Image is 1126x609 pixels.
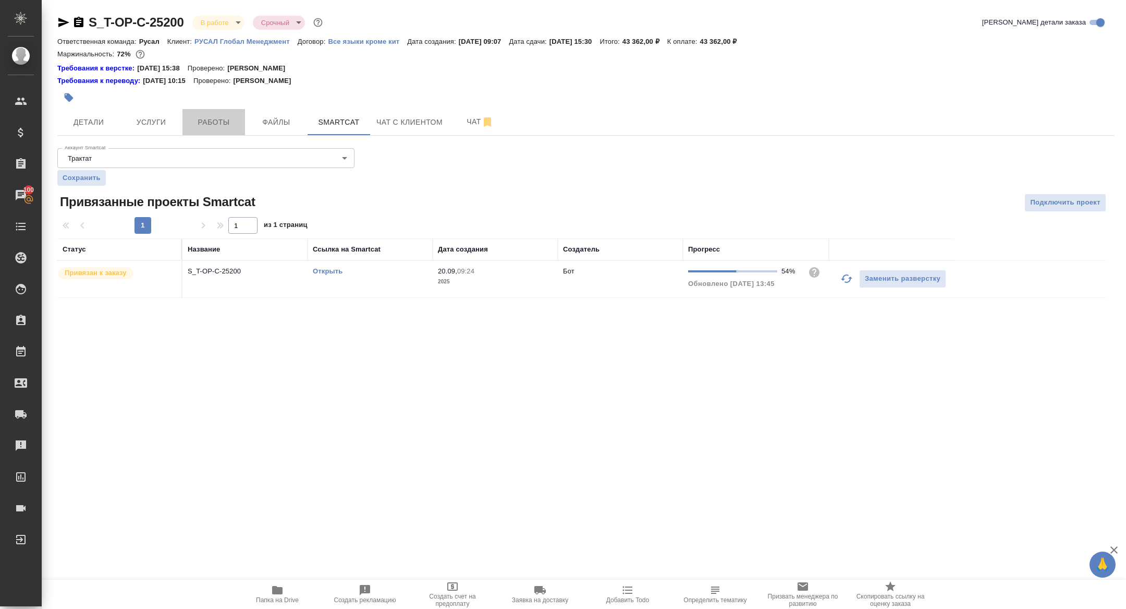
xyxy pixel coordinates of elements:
[3,182,39,208] a: 100
[376,116,443,129] span: Чат с клиентом
[251,116,301,129] span: Файлы
[188,63,228,74] p: Проверено:
[455,115,505,128] span: Чат
[253,16,305,30] div: В работе
[334,596,396,604] span: Создать рекламацию
[72,16,85,29] button: Скопировать ссылку
[847,580,934,609] button: Скопировать ссылку на оценку заказа
[256,596,299,604] span: Папка на Drive
[759,580,847,609] button: Призвать менеджера по развитию
[65,268,127,278] p: Привязан к заказу
[57,76,143,86] div: Нажми, чтобы открыть папку с инструкцией
[781,266,800,277] div: 54%
[563,267,574,275] p: Бот
[407,38,458,45] p: Дата создания:
[57,38,139,45] p: Ответственная команда:
[227,63,293,74] p: [PERSON_NAME]
[167,38,194,45] p: Клиент:
[258,18,292,27] button: Срочный
[193,76,234,86] p: Проверено:
[415,593,490,607] span: Создать счет на предоплату
[496,580,584,609] button: Заявка на доставку
[57,50,117,58] p: Маржинальность:
[321,580,409,609] button: Создать рекламацию
[57,86,80,109] button: Добавить тэг
[298,38,328,45] p: Договор:
[328,37,407,45] a: Все языки кроме кит
[64,116,114,129] span: Детали
[622,38,667,45] p: 43 362,00 ₽
[57,16,70,29] button: Скопировать ссылку для ЯМессенджера
[139,38,167,45] p: Русал
[57,148,354,168] div: Трактат
[65,154,95,163] button: Трактат
[409,580,496,609] button: Создать счет на предоплату
[982,17,1086,28] span: [PERSON_NAME] детали заказа
[688,280,775,288] span: Обновлено [DATE] 13:45
[599,38,622,45] p: Итого:
[57,194,255,210] span: Привязанные проекты Smartcat
[865,273,940,285] span: Заменить разверстку
[126,116,176,129] span: Услуги
[584,580,671,609] button: Добавить Todo
[192,16,244,30] div: В работе
[313,267,342,275] a: Открыть
[328,38,407,45] p: Все языки кроме кит
[1094,554,1111,576] span: 🙏
[549,38,600,45] p: [DATE] 15:30
[459,38,509,45] p: [DATE] 09:07
[1030,197,1100,209] span: Подключить проект
[700,38,745,45] p: 43 362,00 ₽
[63,173,101,183] span: Сохранить
[438,267,457,275] p: 20.09,
[233,76,299,86] p: [PERSON_NAME]
[264,219,308,234] span: из 1 страниц
[765,593,840,607] span: Призвать менеджера по развитию
[438,244,488,255] div: Дата создания
[1024,194,1106,212] button: Подключить проект
[563,244,599,255] div: Создатель
[457,267,474,275] p: 09:24
[57,170,106,186] button: Сохранить
[667,38,700,45] p: К оплате:
[143,76,193,86] p: [DATE] 10:15
[89,15,184,29] a: S_T-OP-C-25200
[234,580,321,609] button: Папка на Drive
[189,116,239,129] span: Работы
[438,277,553,287] p: 2025
[57,63,137,74] a: Требования к верстке:
[63,244,86,255] div: Статус
[57,63,137,74] div: Нажми, чтобы открыть папку с инструкцией
[683,596,746,604] span: Определить тематику
[188,244,220,255] div: Название
[117,50,133,58] p: 72%
[57,76,143,86] a: Требования к переводу:
[859,270,946,288] button: Заменить разверстку
[198,18,232,27] button: В работе
[688,244,720,255] div: Прогресс
[834,266,859,291] button: Обновить прогресс
[133,47,147,61] button: 10000.00 RUB;
[137,63,188,74] p: [DATE] 15:38
[314,116,364,129] span: Smartcat
[509,38,549,45] p: Дата сдачи:
[671,580,759,609] button: Определить тематику
[194,38,298,45] p: РУСАЛ Глобал Менеджмент
[606,596,649,604] span: Добавить Todo
[512,596,568,604] span: Заявка на доставку
[481,116,494,128] svg: Отписаться
[194,37,298,45] a: РУСАЛ Глобал Менеджмент
[853,593,928,607] span: Скопировать ссылку на оценку заказа
[313,244,381,255] div: Ссылка на Smartcat
[188,266,302,277] p: S_T-OP-C-25200
[1090,552,1116,578] button: 🙏
[17,185,41,195] span: 100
